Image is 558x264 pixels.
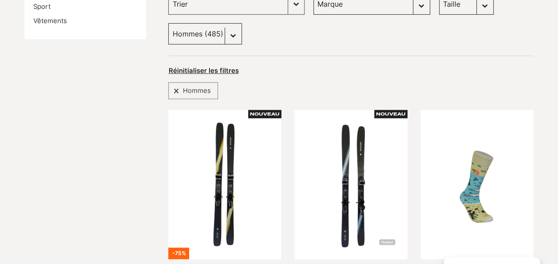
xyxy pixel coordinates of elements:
[168,66,238,75] button: Réinitialiser les filtres
[33,3,51,11] a: Sport
[33,17,67,25] a: Vêtements
[179,85,214,96] span: Hommes
[168,82,218,99] div: Hommes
